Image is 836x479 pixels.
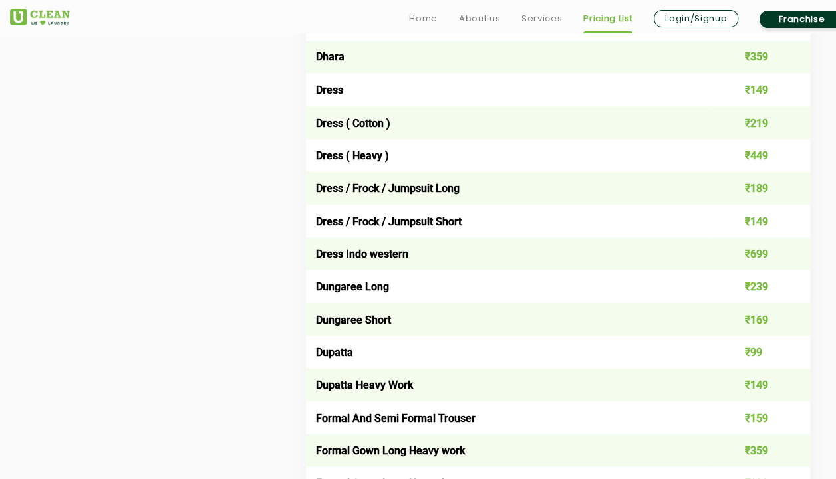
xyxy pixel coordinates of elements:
[306,204,710,237] td: Dress / Frock / Jumpsuit Short
[710,401,811,433] td: ₹159
[710,41,811,73] td: ₹359
[710,237,811,270] td: ₹699
[583,11,632,27] a: Pricing List
[710,171,811,204] td: ₹189
[306,237,710,270] td: Dress Indo western
[306,106,710,139] td: Dress ( Cotton )
[710,302,811,335] td: ₹169
[710,434,811,466] td: ₹359
[306,270,710,302] td: Dungaree Long
[409,11,438,27] a: Home
[710,204,811,237] td: ₹149
[710,270,811,302] td: ₹239
[521,11,562,27] a: Services
[306,73,710,106] td: Dress
[710,139,811,171] td: ₹449
[306,368,710,401] td: Dupatta Heavy Work
[306,139,710,171] td: Dress ( Heavy )
[710,106,811,139] td: ₹219
[710,73,811,106] td: ₹149
[710,368,811,401] td: ₹149
[654,10,738,27] a: Login/Signup
[10,9,70,25] img: UClean Laundry and Dry Cleaning
[306,434,710,466] td: Formal Gown Long Heavy work
[306,171,710,204] td: Dress / Frock / Jumpsuit Long
[710,335,811,368] td: ₹99
[306,335,710,368] td: Dupatta
[306,41,710,73] td: Dhara
[306,302,710,335] td: Dungaree Short
[459,11,500,27] a: About us
[306,401,710,433] td: Formal And Semi Formal Trouser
